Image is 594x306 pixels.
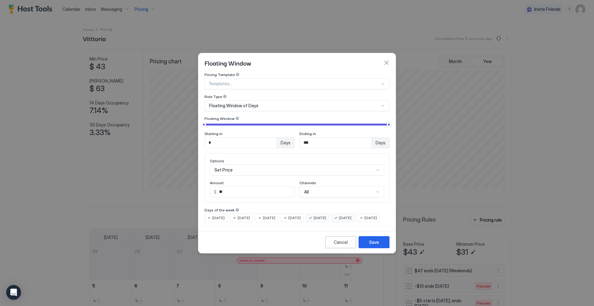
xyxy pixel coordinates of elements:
span: Starting in [204,131,222,136]
span: Set Price [214,167,233,173]
span: [DATE] [238,215,250,221]
span: $ [214,189,217,195]
span: All [304,189,309,195]
span: Floating Window of Days [209,103,258,108]
span: Days [376,140,385,146]
button: Cancel [325,236,356,248]
span: Floating Window [204,58,251,67]
span: Days of the week [204,208,235,212]
span: Options [210,159,224,163]
span: [DATE] [212,215,225,221]
span: [DATE] [364,215,377,221]
span: Days [281,140,291,146]
span: Floating Window [204,116,235,121]
input: Input Field [205,138,277,148]
span: Ending in [299,131,316,136]
span: Channels [299,181,316,185]
span: [DATE] [339,215,351,221]
span: Amount [210,181,224,185]
span: [DATE] [288,215,301,221]
div: Open Intercom Messenger [6,285,21,300]
span: [DATE] [263,215,275,221]
span: [DATE] [314,215,326,221]
input: Input Field [300,138,372,148]
input: Input Field [217,187,294,197]
div: Cancel [334,239,348,245]
div: Save [369,239,379,245]
span: Pricing Template [204,72,235,77]
button: Save [359,236,390,248]
span: Rule Type [204,94,222,99]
